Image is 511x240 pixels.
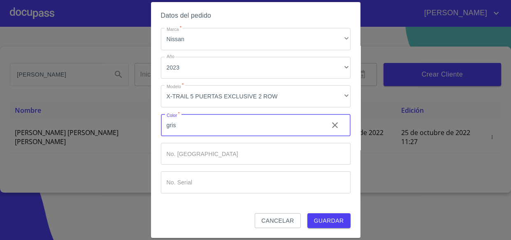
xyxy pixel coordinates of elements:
[314,216,344,226] span: Guardar
[255,213,300,228] button: Cancelar
[161,85,351,107] div: X-TRAIL 5 PUERTAS EXCLUSIVE 2 ROW
[325,115,345,135] button: clear input
[161,28,351,50] div: Nissan
[307,213,351,228] button: Guardar
[261,216,294,226] span: Cancelar
[161,57,351,79] div: 2023
[161,10,351,21] h6: Datos del pedido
